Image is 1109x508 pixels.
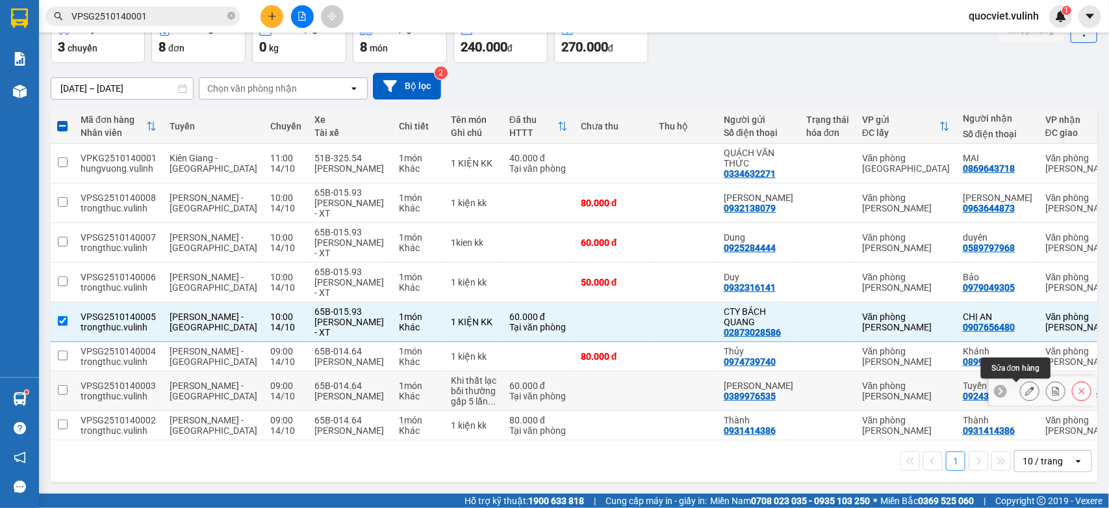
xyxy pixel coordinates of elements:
[451,351,496,362] div: 1 kiện kk
[170,272,257,293] span: [PERSON_NAME] - [GEOGRAPHIC_DATA]
[862,272,950,293] div: Văn phòng [PERSON_NAME]
[1055,10,1067,22] img: icon-new-feature
[159,39,166,55] span: 8
[74,109,163,144] th: Toggle SortBy
[399,425,438,436] div: Khác
[963,129,1032,139] div: Số điện thoại
[314,227,386,237] div: 65B-015.93
[1064,6,1069,15] span: 1
[298,12,307,21] span: file-add
[314,163,386,174] div: [PERSON_NAME]
[373,73,441,100] button: Bộ lọc
[873,498,877,503] span: ⚪️
[314,356,386,367] div: [PERSON_NAME]
[399,272,438,282] div: 1 món
[314,306,386,317] div: 65B-015.93
[435,66,448,79] sup: 2
[509,391,568,401] div: Tại văn phòng
[270,121,301,131] div: Chuyến
[81,312,157,322] div: VPSG2510140005
[207,82,297,95] div: Chọn văn phòng nhận
[1020,381,1039,401] div: Sửa đơn hàng
[724,243,776,253] div: 0925284444
[13,392,27,406] img: warehouse-icon
[399,356,438,367] div: Khác
[724,148,793,168] div: QUÁCH VĂN THỨC
[724,346,793,356] div: Thủy
[270,381,301,391] div: 09:00
[451,277,496,287] div: 1 kiện kk
[227,12,235,20] span: close-circle
[963,232,1032,243] div: duyên
[963,113,1032,124] div: Người nhận
[1023,455,1063,468] div: 10 / trang
[451,420,496,431] div: 1 kiện kk
[399,282,438,293] div: Khác
[399,322,438,332] div: Khác
[81,163,157,174] div: hungvuong.vulinh
[81,153,157,163] div: VPKG2510140001
[314,198,386,219] div: [PERSON_NAME] - XT
[399,163,438,174] div: Khác
[862,312,950,332] div: Văn phòng [PERSON_NAME]
[581,277,646,287] div: 50.000 đ
[314,346,386,356] div: 65B-014.64
[314,127,386,138] div: Tài xế
[399,415,438,425] div: 1 món
[25,390,29,394] sup: 1
[509,425,568,436] div: Tại văn phòng
[58,39,65,55] span: 3
[81,322,157,332] div: trongthuc.vulinh
[270,415,301,425] div: 09:00
[314,317,386,338] div: [PERSON_NAME] - XT
[270,243,301,253] div: 14/10
[507,43,513,53] span: đ
[946,451,965,471] button: 1
[451,127,496,138] div: Ghi chú
[349,83,359,94] svg: open
[509,127,557,138] div: HTTT
[659,121,711,131] div: Thu hộ
[724,356,776,367] div: 0974739740
[963,243,1015,253] div: 0589797968
[81,114,146,125] div: Mã đơn hàng
[81,203,157,213] div: trongthuc.vulinh
[862,114,939,125] div: VP gửi
[581,237,646,248] div: 60.000 đ
[269,43,279,53] span: kg
[561,39,608,55] span: 270.000
[724,282,776,293] div: 0932316141
[724,327,781,338] div: 02873028586
[314,187,386,198] div: 65B-015.93
[270,312,301,322] div: 10:00
[509,312,568,322] div: 60.000 đ
[724,306,793,327] div: CTY BÁCH QUANG
[270,163,301,174] div: 14/10
[370,43,388,53] span: món
[399,346,438,356] div: 1 món
[1078,5,1101,28] button: caret-down
[54,12,63,21] span: search
[862,232,950,253] div: Văn phòng [PERSON_NAME]
[963,163,1015,174] div: 0869643718
[314,267,386,277] div: 65B-015.93
[314,425,386,436] div: [PERSON_NAME]
[399,193,438,203] div: 1 món
[270,153,301,163] div: 11:00
[399,203,438,213] div: Khác
[270,203,301,213] div: 14/10
[862,127,939,138] div: ĐC lấy
[958,8,1049,24] span: quocviet.vulinh
[724,203,776,213] div: 0932138079
[581,351,646,362] div: 80.000 đ
[399,121,438,131] div: Chi tiết
[608,43,613,53] span: đ
[451,317,496,327] div: 1 KIỆN KK
[81,415,157,425] div: VPSG2510140002
[724,272,793,282] div: Duy
[862,381,950,401] div: Văn phòng [PERSON_NAME]
[14,481,26,493] span: message
[862,346,950,367] div: Văn phòng [PERSON_NAME]
[503,109,574,144] th: Toggle SortBy
[581,121,646,131] div: Chưa thu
